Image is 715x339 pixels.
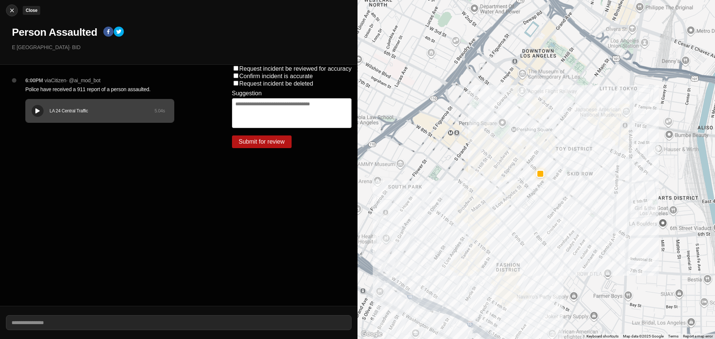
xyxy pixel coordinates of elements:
div: LA 24 Central Traffic [50,108,155,114]
button: twitter [114,26,124,38]
p: via Citizen · @ ai_mod_bot [45,77,101,84]
button: cancelClose [6,4,18,16]
label: Request incident be reviewed for accuracy [239,65,352,72]
a: Terms (opens in new tab) [668,334,679,338]
p: Police have received a 911 report of a person assaulted. [25,86,202,93]
h1: Person Assaulted [12,26,97,39]
div: 5.04 s [155,108,165,114]
a: Open this area in Google Maps (opens a new window) [359,329,384,339]
img: Google [359,329,384,339]
p: 6:00PM [25,77,43,84]
img: cancel [8,7,16,14]
button: Submit for review [232,135,292,148]
span: Map data ©2025 Google [623,334,664,338]
button: Keyboard shortcuts [587,334,619,339]
button: facebook [103,26,114,38]
a: Report a map error [683,334,713,338]
small: Close [26,8,37,13]
p: E [GEOGRAPHIC_DATA] · BID [12,44,352,51]
label: Request incident be deleted [239,80,313,87]
label: Confirm incident is accurate [239,73,313,79]
label: Suggestion [232,90,262,97]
